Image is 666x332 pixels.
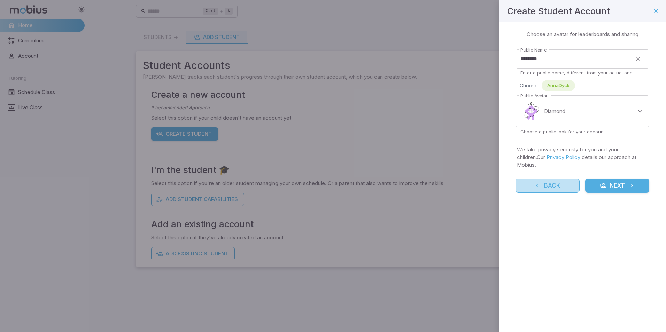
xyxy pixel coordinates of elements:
p: Diamond [544,108,565,115]
img: diamond.svg [520,101,541,122]
a: Privacy Policy [547,154,580,160]
button: Back [516,179,580,193]
div: Choose: [520,80,649,91]
button: Next [585,179,649,193]
p: Choose a public look for your account [520,128,644,135]
div: AnnaDyck [542,80,575,91]
span: AnnaDyck [542,82,575,89]
p: Choose an avatar for leaderboards and sharing [527,31,638,38]
button: clear [632,53,644,65]
p: We take privacy seriously for you and your children. Our details our approach at Mobius. [517,146,648,169]
h4: Create Student Account [507,4,610,18]
p: Enter a public name, different from your actual one [520,70,644,76]
label: Public Name [520,47,547,53]
label: Public Avatar [520,93,547,99]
